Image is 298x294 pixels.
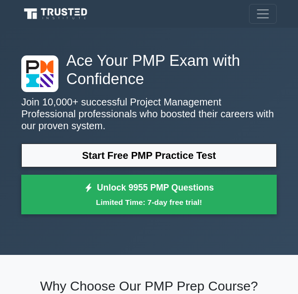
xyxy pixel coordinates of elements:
[21,144,277,167] a: Start Free PMP Practice Test
[34,196,264,208] small: Limited Time: 7-day free trial!
[21,96,277,132] p: Join 10,000+ successful Project Management Professional professionals who boosted their careers w...
[249,4,277,24] button: Toggle navigation
[21,51,277,88] h1: Ace Your PMP Exam with Confidence
[21,175,277,214] a: Unlock 9955 PMP QuestionsLimited Time: 7-day free trial!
